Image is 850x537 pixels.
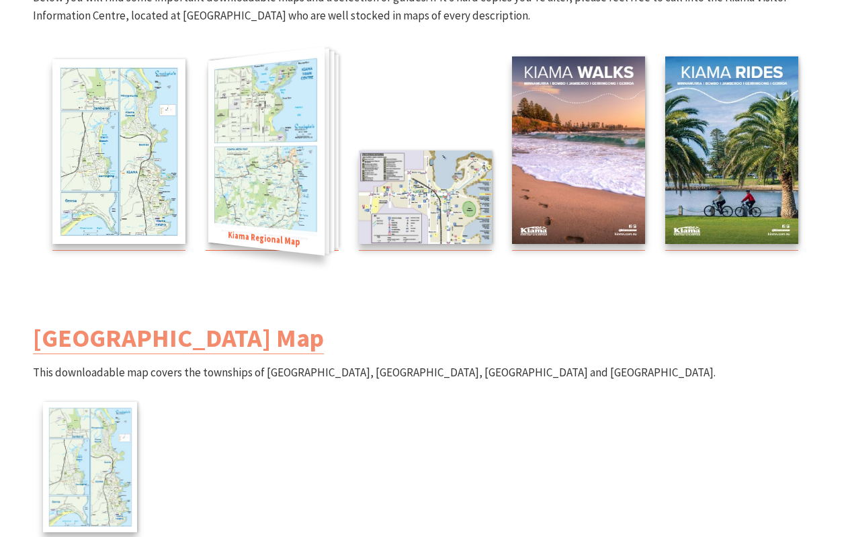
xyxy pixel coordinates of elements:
img: Kiama Mobility Map [359,151,492,245]
span: Kiama Regional Map [208,222,324,256]
a: Kiama Regional MapKiama Regional Map [206,59,339,250]
img: Kiama Townships Map [52,59,185,244]
a: Kiama Townships Map [52,59,185,250]
img: Kiama Townships Map [43,402,137,532]
img: Kiama Cycling Guide [665,56,798,245]
a: Kiama Cycling Guide [665,56,798,251]
img: Kiama Walks Guide [512,56,645,245]
img: Kiama Regional Map [208,47,324,256]
a: [GEOGRAPHIC_DATA] Map [33,322,324,354]
a: Kiama Walks Guide [512,56,645,251]
a: Kiama Mobility Map [359,151,492,251]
